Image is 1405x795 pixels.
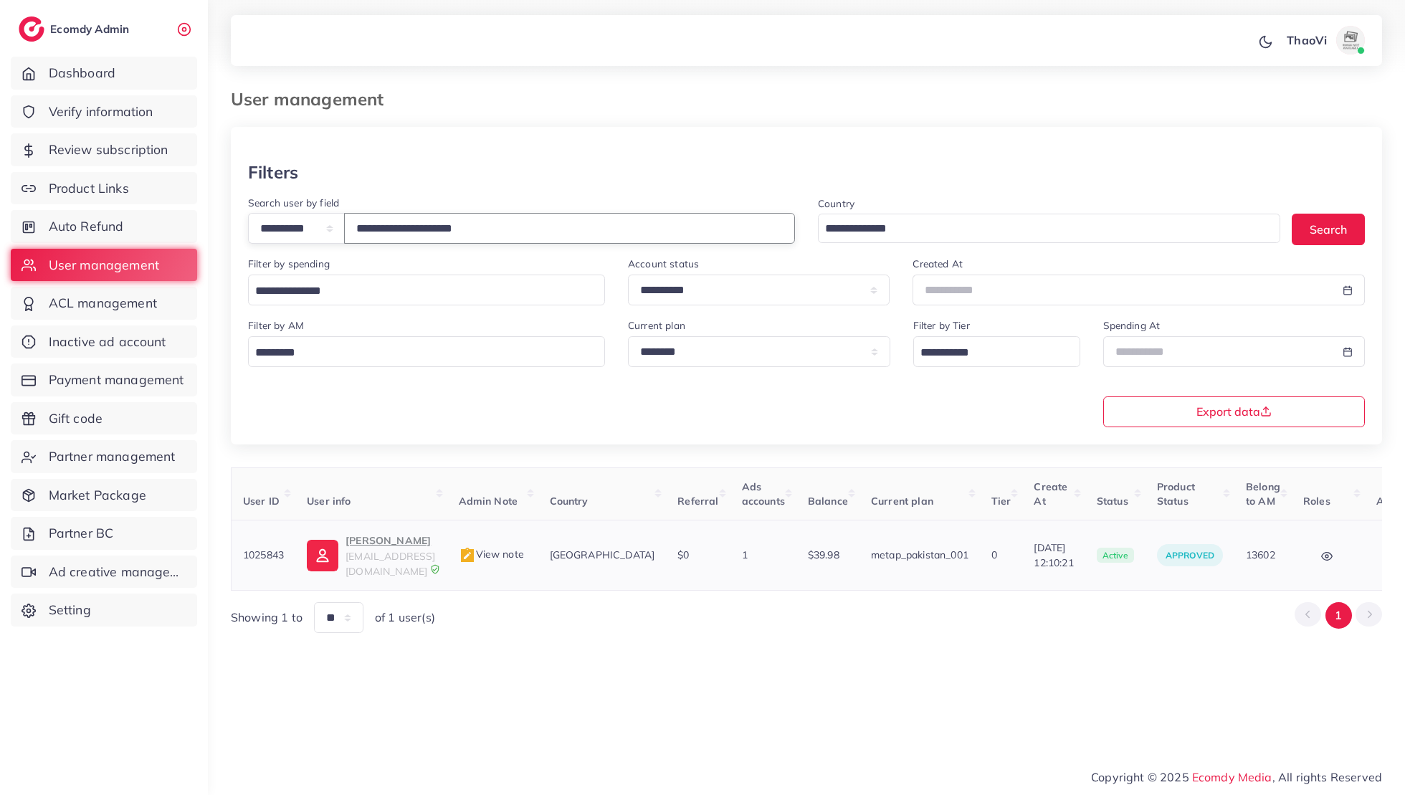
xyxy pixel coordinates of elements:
[11,325,197,358] a: Inactive ad account
[11,440,197,473] a: Partner management
[11,210,197,243] a: Auto Refund
[742,548,748,561] span: 1
[49,409,103,428] span: Gift code
[250,342,586,364] input: Search for option
[1166,550,1214,561] span: approved
[991,548,997,561] span: 0
[677,495,718,508] span: Referral
[11,517,197,550] a: Partner BC
[19,16,133,42] a: logoEcomdy Admin
[818,196,854,211] label: Country
[243,548,284,561] span: 1025843
[243,495,280,508] span: User ID
[49,103,153,121] span: Verify information
[19,16,44,42] img: logo
[871,495,933,508] span: Current plan
[430,564,440,574] img: 9CAL8B2pu8EFxCJHYAAAAldEVYdGRhdGU6Y3JlYXRlADIwMjItMTItMDlUMDQ6NTg6MzkrMDA6MDBXSlgLAAAAJXRFWHRkYXR...
[49,563,186,581] span: Ad creative management
[50,22,133,36] h2: Ecomdy Admin
[1246,548,1275,561] span: 13602
[459,495,518,508] span: Admin Note
[375,609,435,626] span: of 1 user(s)
[1034,480,1067,508] span: Create At
[1272,768,1382,786] span: , All rights Reserved
[1103,396,1366,427] button: Export data
[49,524,114,543] span: Partner BC
[550,548,655,561] span: [GEOGRAPHIC_DATA]
[1295,602,1382,629] ul: Pagination
[248,196,339,210] label: Search user by field
[550,495,589,508] span: Country
[49,333,166,351] span: Inactive ad account
[913,336,1080,367] div: Search for option
[913,318,970,333] label: Filter by Tier
[1192,770,1272,784] a: Ecomdy Media
[307,532,435,579] a: [PERSON_NAME][EMAIL_ADDRESS][DOMAIN_NAME]
[808,548,839,561] span: $39.98
[11,95,197,128] a: Verify information
[248,275,605,305] div: Search for option
[871,548,968,561] span: metap_pakistan_001
[1287,32,1327,49] p: ThaoVi
[1091,768,1382,786] span: Copyright © 2025
[11,172,197,205] a: Product Links
[307,495,351,508] span: User info
[915,342,1062,364] input: Search for option
[11,594,197,627] a: Setting
[49,371,184,389] span: Payment management
[346,532,435,549] p: [PERSON_NAME]
[307,540,338,571] img: ic-user-info.36bf1079.svg
[1157,480,1195,508] span: Product Status
[11,287,197,320] a: ACL management
[49,217,124,236] span: Auto Refund
[1325,602,1352,629] button: Go to page 1
[49,64,115,82] span: Dashboard
[1196,406,1272,417] span: Export data
[248,336,605,367] div: Search for option
[808,495,848,508] span: Balance
[1097,548,1134,563] span: active
[250,280,586,303] input: Search for option
[1034,541,1073,570] span: [DATE] 12:10:21
[11,133,197,166] a: Review subscription
[913,257,963,271] label: Created At
[11,479,197,512] a: Market Package
[11,249,197,282] a: User management
[991,495,1011,508] span: Tier
[49,256,159,275] span: User management
[248,162,298,183] h3: Filters
[11,363,197,396] a: Payment management
[11,556,197,589] a: Ad creative management
[11,57,197,90] a: Dashboard
[742,480,785,508] span: Ads accounts
[231,609,303,626] span: Showing 1 to
[628,318,685,333] label: Current plan
[1097,495,1128,508] span: Status
[49,294,157,313] span: ACL management
[1336,26,1365,54] img: avatar
[1103,318,1161,333] label: Spending At
[820,218,1262,240] input: Search for option
[628,257,699,271] label: Account status
[346,550,435,577] span: [EMAIL_ADDRESS][DOMAIN_NAME]
[818,214,1280,243] div: Search for option
[1303,495,1330,508] span: Roles
[49,179,129,198] span: Product Links
[49,141,168,159] span: Review subscription
[49,447,176,466] span: Partner management
[1279,26,1371,54] a: ThaoViavatar
[248,318,304,333] label: Filter by AM
[459,548,524,561] span: View note
[248,257,330,271] label: Filter by spending
[49,601,91,619] span: Setting
[459,547,476,564] img: admin_note.cdd0b510.svg
[677,548,689,561] span: $0
[231,89,395,110] h3: User management
[1246,480,1280,508] span: Belong to AM
[49,486,146,505] span: Market Package
[11,402,197,435] a: Gift code
[1292,214,1365,244] button: Search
